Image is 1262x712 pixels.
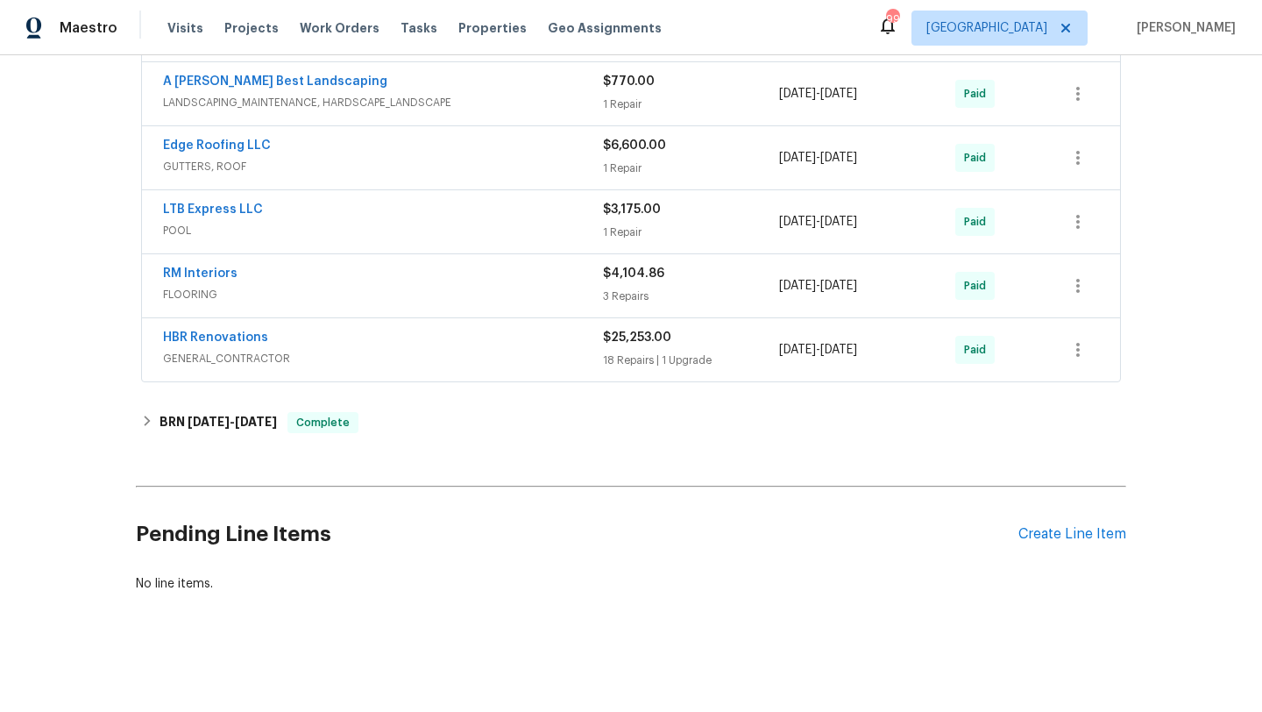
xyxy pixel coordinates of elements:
[163,286,603,303] span: FLOORING
[136,402,1126,444] div: BRN [DATE]-[DATE]Complete
[167,19,203,37] span: Visits
[779,88,816,100] span: [DATE]
[136,575,1126,593] div: No line items.
[163,267,238,280] a: RM Interiors
[163,94,603,111] span: LANDSCAPING_MAINTENANCE, HARDSCAPE_LANDSCAPE
[603,96,779,113] div: 1 Repair
[603,75,655,88] span: $770.00
[1018,526,1126,543] div: Create Line Item
[224,19,279,37] span: Projects
[779,344,816,356] span: [DATE]
[964,277,993,295] span: Paid
[820,280,857,292] span: [DATE]
[603,267,664,280] span: $4,104.86
[964,149,993,167] span: Paid
[163,203,263,216] a: LTB Express LLC
[300,19,379,37] span: Work Orders
[60,19,117,37] span: Maestro
[964,213,993,231] span: Paid
[163,75,387,88] a: A [PERSON_NAME] Best Landscaping
[163,222,603,239] span: POOL
[964,85,993,103] span: Paid
[820,152,857,164] span: [DATE]
[603,288,779,305] div: 3 Repairs
[779,149,857,167] span: -
[886,11,898,28] div: 99
[603,160,779,177] div: 1 Repair
[603,331,671,344] span: $25,253.00
[188,416,277,428] span: -
[1130,19,1236,37] span: [PERSON_NAME]
[603,139,666,152] span: $6,600.00
[603,224,779,241] div: 1 Repair
[235,416,277,428] span: [DATE]
[401,22,437,34] span: Tasks
[548,19,662,37] span: Geo Assignments
[188,416,230,428] span: [DATE]
[820,216,857,228] span: [DATE]
[779,280,816,292] span: [DATE]
[820,88,857,100] span: [DATE]
[163,139,271,152] a: Edge Roofing LLC
[603,203,661,216] span: $3,175.00
[163,350,603,367] span: GENERAL_CONTRACTOR
[964,341,993,359] span: Paid
[163,158,603,175] span: GUTTERS, ROOF
[779,277,857,295] span: -
[779,85,857,103] span: -
[136,494,1018,575] h2: Pending Line Items
[160,412,277,433] h6: BRN
[603,352,779,369] div: 18 Repairs | 1 Upgrade
[458,19,527,37] span: Properties
[779,216,816,228] span: [DATE]
[163,331,268,344] a: HBR Renovations
[926,19,1047,37] span: [GEOGRAPHIC_DATA]
[779,341,857,359] span: -
[779,213,857,231] span: -
[820,344,857,356] span: [DATE]
[779,152,816,164] span: [DATE]
[289,414,357,431] span: Complete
